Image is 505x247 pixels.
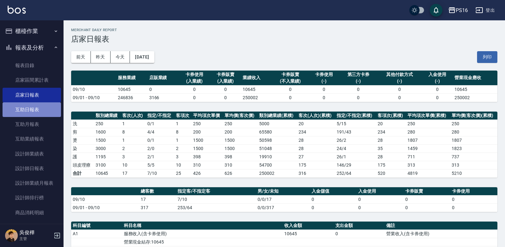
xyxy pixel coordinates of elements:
th: 類別總業績(累積) [258,112,297,120]
td: 10645 [94,169,121,177]
td: 200 [223,128,258,136]
p: 主管 [19,236,52,242]
td: 175 [376,161,406,169]
td: 28 [376,153,406,161]
th: 收入金額 [283,222,334,230]
th: 單均價(客次價)(累積) [450,112,497,120]
th: 卡券使用 [450,187,497,196]
th: 科目編號 [71,222,122,230]
td: 0 [422,93,453,102]
td: 28 [297,144,335,153]
td: 10645 [116,85,147,93]
td: 26 / 2 [335,136,376,144]
td: 250 [94,120,121,128]
img: Logo [8,6,26,14]
th: 營業現金應收 [453,71,497,86]
td: 1600 [94,128,121,136]
td: 09/01 - 09/10 [71,93,116,102]
td: 313 [406,161,450,169]
td: 398 [192,153,223,161]
td: 200 [192,128,223,136]
td: 398 [223,153,258,161]
table: a dense table [71,187,497,212]
td: 191 / 43 [335,128,376,136]
td: 711 [406,153,450,161]
td: 54700 [258,161,297,169]
td: 520 [376,169,406,177]
td: 175 [297,161,335,169]
button: [DATE] [130,51,154,63]
a: 互助業績報表 [3,132,61,146]
td: 3 [174,153,192,161]
td: 1 [121,120,146,128]
td: 10645 [283,230,334,238]
td: 0 [179,93,210,102]
td: 146 / 29 [335,161,376,169]
td: 0 [404,195,451,203]
td: 26 / 1 [335,153,376,161]
td: 1 [174,120,192,128]
td: 1823 [450,144,497,153]
button: save [430,4,442,17]
a: 報表目錄 [3,58,61,73]
th: 入金使用 [357,187,404,196]
td: 1500 [192,144,223,153]
a: 互助月報表 [3,117,61,132]
th: 總客數 [139,187,176,196]
div: (-) [379,78,420,85]
td: 25 [174,169,192,177]
td: 4 / 4 [146,128,174,136]
td: 2 / 0 [146,144,174,153]
td: 27 [297,153,335,161]
td: 234 [297,128,335,136]
td: 0 [404,203,451,212]
button: 櫃檯作業 [3,23,61,39]
td: 8 [174,128,192,136]
td: 0 [334,230,385,238]
td: 0 [210,93,241,102]
td: 20 [376,120,406,128]
td: 0 / 1 [146,120,174,128]
td: 0 [357,195,404,203]
td: 3 [121,153,146,161]
button: 前天 [71,51,91,63]
button: PS16 [446,4,470,17]
div: 卡券使用 [180,71,208,78]
a: 店家日報表 [3,88,61,102]
td: 5210 [450,169,497,177]
div: PS16 [456,6,468,14]
td: 1500 [192,136,223,144]
td: 護 [71,153,94,161]
td: 0 [148,85,179,93]
td: 5 / 15 [335,120,376,128]
div: (-) [423,78,451,85]
td: 0 / 1 [146,136,174,144]
th: 店販業績 [148,71,179,86]
a: 設計師業績月報表 [3,176,61,190]
td: 洗 [71,120,94,128]
td: 染 [71,144,94,153]
td: 5000 [258,120,297,128]
a: 設計師日報表 [3,161,61,176]
div: (不入業績) [274,78,307,85]
td: 426 [192,169,223,177]
td: 250 [450,120,497,128]
td: 3000 [94,144,121,153]
td: 280 [406,128,450,136]
th: 科目名稱 [122,222,283,230]
td: 250002 [453,93,497,102]
td: 2 [174,144,192,153]
td: 0 [179,85,210,93]
td: 0/0/17 [256,195,310,203]
td: 252/64 [335,169,376,177]
td: 7/10 [146,169,174,177]
td: 3100 [94,161,121,169]
td: 營業現金結存:10645 [122,238,283,246]
td: 0 [377,93,422,102]
td: 10 [174,161,192,169]
td: 0 [273,93,308,102]
a: 互助日報表 [3,102,61,117]
td: 0 [450,195,497,203]
td: 51048 [258,144,297,153]
h3: 店家日報表 [71,35,497,44]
